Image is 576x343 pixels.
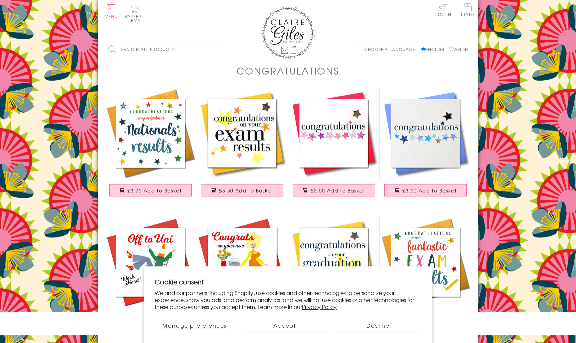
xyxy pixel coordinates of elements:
[237,64,339,78] h1: Congratulations
[105,42,221,57] input: Search all products
[105,13,118,19] span: Menu
[196,88,288,179] img: Congratulations Card, exam results, Embellished with a padded star
[435,3,451,16] a: Log In
[162,321,227,329] span: Manage preferences
[421,47,426,51] input: English
[201,184,284,196] button: £3.50 Add to Basket
[105,88,196,179] img: Congratulations National Exam Results Card, Star, Embellished with pompoms
[384,184,467,196] button: £3.50 Add to Basket
[219,187,273,194] span: £3.50 Add to Basket
[241,319,328,332] button: Accept
[196,216,288,308] img: New Job Congratulations Card, 9-5 Dolly, Embellished with colourful pompoms
[311,187,365,194] span: £3.50 Add to Basket
[196,88,288,203] a: Congratulations Card, exam results, Embellished with a padded star £3.50 Add to Basket
[128,13,143,23] span: 0 items
[105,216,196,332] a: Congratulations and Good Luck Card, Off to Uni, Embellished with pompoms £3.75 Add to Basket
[288,216,380,308] img: Congratulations Graduation Card, Embellished with a padded star
[288,88,380,179] img: Congratulations Card, Pink Stars, Embellished with a padded star
[109,184,192,196] button: £3.75 Add to Basket
[215,42,221,57] input: Search
[461,3,475,16] span: Trade
[155,319,234,332] button: Manage preferences
[155,289,421,310] p: We and our partners, including Shopify, use cookies and other technologies to personalize your ex...
[288,216,380,332] a: Congratulations Graduation Card, Embellished with a padded star £3.50 Add to Basket
[380,216,471,308] img: Exam Congratulations Card, Star, fantastic results, Embellished with pompoms
[335,319,421,332] button: Decline
[196,216,288,332] a: New Job Congratulations Card, 9-5 Dolly, Embellished with colourful pompoms £3.75 Add to Basket
[302,303,337,311] a: Privacy Policy
[127,187,182,194] span: £3.75 Add to Basket
[288,88,380,203] a: Congratulations Card, Pink Stars, Embellished with a padded star £3.50 Add to Basket
[105,88,196,203] a: Congratulations National Exam Results Card, Star, Embellished with pompoms £3.75 Add to Basket
[293,184,375,196] button: £3.50 Add to Basket
[449,47,453,51] input: Welsh
[461,3,475,18] a: Trade
[380,88,471,179] img: Congratulations Card, Blue Stars, Embellished with a padded star
[155,277,421,286] h2: Cookie consent
[449,46,468,52] label: Welsh
[105,4,118,18] button: Menu
[380,216,471,332] a: Exam Congratulations Card, Star, fantastic results, Embellished with pompoms £3.75 Add to Basket
[364,46,420,52] p: Choose a language:
[261,7,315,59] img: Claire Giles Greetings Cards
[421,46,448,52] label: English
[380,88,471,203] a: Congratulations Card, Blue Stars, Embellished with a padded star £3.50 Add to Basket
[125,5,143,22] button: Basket0 items
[105,216,196,308] img: Congratulations and Good Luck Card, Off to Uni, Embellished with pompoms
[402,187,457,194] span: £3.50 Add to Basket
